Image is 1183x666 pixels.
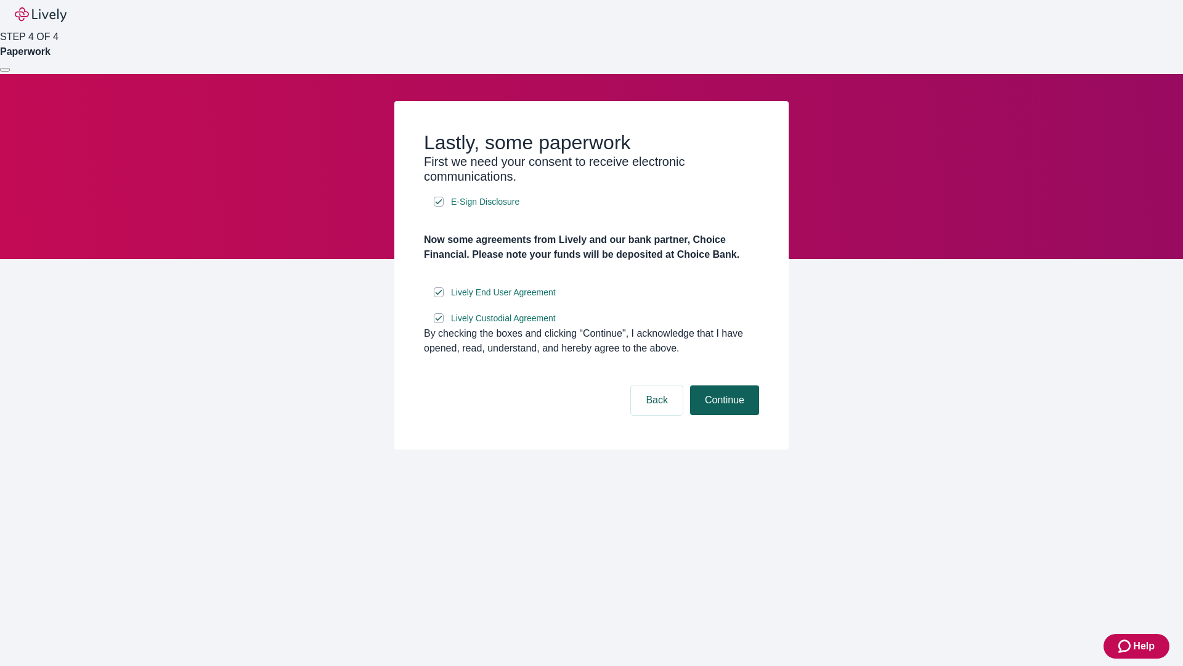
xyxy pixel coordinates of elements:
span: Help [1133,639,1155,654]
button: Zendesk support iconHelp [1104,634,1169,659]
h2: Lastly, some paperwork [424,131,759,154]
button: Continue [690,385,759,415]
button: Back [631,385,683,415]
span: E-Sign Disclosure [451,195,519,208]
h3: First we need your consent to receive electronic communications. [424,154,759,184]
span: Lively End User Agreement [451,286,556,299]
div: By checking the boxes and clicking “Continue", I acknowledge that I have opened, read, understand... [424,326,759,356]
a: e-sign disclosure document [449,194,522,210]
img: Lively [15,7,67,22]
a: e-sign disclosure document [449,285,558,300]
span: Lively Custodial Agreement [451,312,556,325]
a: e-sign disclosure document [449,311,558,326]
svg: Zendesk support icon [1118,639,1133,654]
h4: Now some agreements from Lively and our bank partner, Choice Financial. Please note your funds wi... [424,232,759,262]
